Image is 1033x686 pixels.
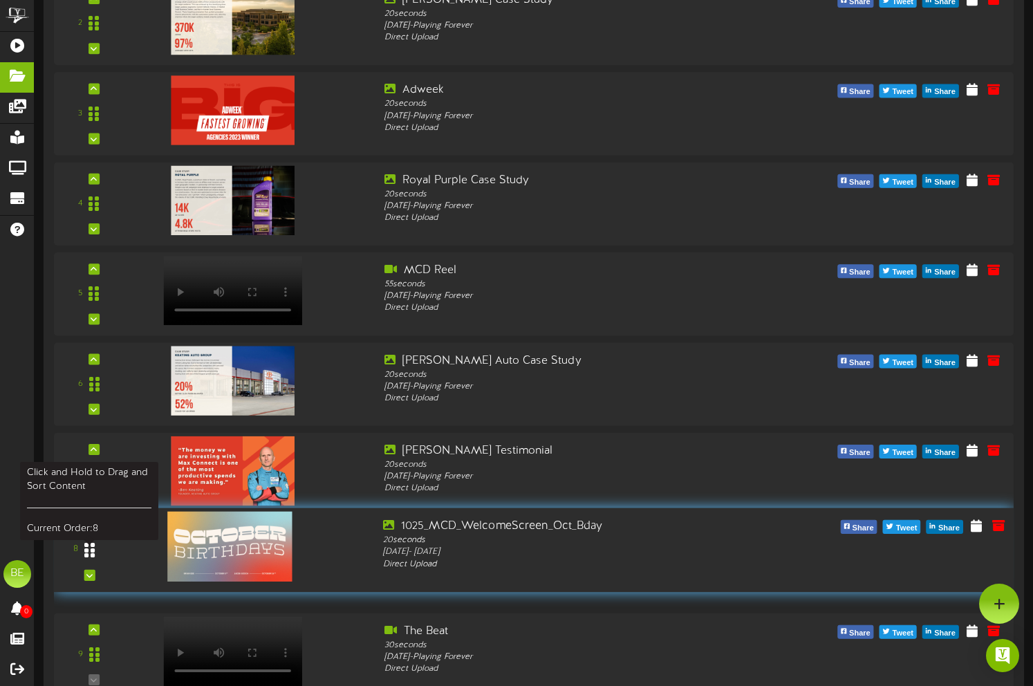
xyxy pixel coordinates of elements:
[383,546,766,558] div: [DATE] - [DATE]
[384,663,763,675] div: Direct Upload
[837,174,874,188] button: Share
[384,443,763,459] div: [PERSON_NAME] Testimonial
[168,512,292,582] img: 58576ada-7ada-41b6-8bdd-cb7f6bf3ed67.jpg
[384,279,763,290] div: 55 seconds
[384,98,763,110] div: 20 seconds
[171,75,295,145] img: 385d3a74-6dce-4f0f-96fd-bb493ded60281123_mcd_adweekfastestgrowing_1920x1080.jpg
[850,521,877,536] span: Share
[931,445,958,461] span: Share
[890,626,916,641] span: Tweet
[922,174,959,188] button: Share
[880,84,917,98] button: Tweet
[837,84,874,98] button: Share
[384,263,763,279] div: MCD Reel
[931,265,958,280] span: Share
[890,85,916,100] span: Tweet
[78,649,83,660] div: 9
[931,175,958,190] span: Share
[846,175,873,190] span: Share
[890,265,916,280] span: Tweet
[986,639,1019,672] div: Open Intercom Messenger
[20,605,32,618] span: 0
[384,290,763,302] div: [DATE] - Playing Forever
[931,85,958,100] span: Share
[846,265,873,280] span: Share
[384,302,763,314] div: Direct Upload
[171,166,295,235] img: e071d873-60ce-4a2d-9278-58159c0777dc1123_mcd_casestudy_q4_royalpurple.jpg
[78,378,83,390] div: 6
[880,445,917,458] button: Tweet
[922,625,959,639] button: Share
[931,355,958,371] span: Share
[880,264,917,278] button: Tweet
[384,8,763,20] div: 20 seconds
[384,483,763,494] div: Direct Upload
[846,445,873,461] span: Share
[846,355,873,371] span: Share
[837,355,874,369] button: Share
[922,264,959,278] button: Share
[922,355,959,369] button: Share
[384,459,763,471] div: 20 seconds
[922,445,959,458] button: Share
[384,122,763,134] div: Direct Upload
[384,381,763,393] div: [DATE] - Playing Forever
[846,85,873,100] span: Share
[837,264,874,278] button: Share
[384,393,763,405] div: Direct Upload
[171,346,295,415] img: 563fb4d1-7c93-40be-8a63-2ceb9c6634ae1123_mcd_casestudy_q4_keating.jpg
[927,520,963,534] button: Share
[384,82,763,98] div: Adweek
[883,520,921,534] button: Tweet
[890,445,916,461] span: Tweet
[846,626,873,641] span: Share
[384,624,763,640] div: The Beat
[384,110,763,122] div: [DATE] - Playing Forever
[880,625,917,639] button: Tweet
[893,521,920,536] span: Tweet
[384,369,763,380] div: 20 seconds
[383,535,766,546] div: 20 seconds
[922,84,959,98] button: Share
[384,651,763,663] div: [DATE] - Playing Forever
[384,353,763,369] div: [PERSON_NAME] Auto Case Study
[880,174,917,188] button: Tweet
[3,560,31,588] div: BE
[384,189,763,201] div: 20 seconds
[837,625,874,639] button: Share
[73,544,78,556] div: 8
[384,32,763,44] div: Direct Upload
[384,212,763,224] div: Direct Upload
[383,559,766,571] div: Direct Upload
[880,355,917,369] button: Tweet
[384,640,763,651] div: 30 seconds
[931,626,958,641] span: Share
[383,519,766,535] div: 1025_MCD_WelcomeScreen_Oct_Bday
[384,471,763,483] div: [DATE] - Playing Forever
[837,445,874,458] button: Share
[384,201,763,212] div: [DATE] - Playing Forever
[171,436,295,506] img: 1b307f17-7fd5-4314-8d7b-7703018e81f3keatingtestimonial.jpeg
[936,521,962,536] span: Share
[384,173,763,189] div: Royal Purple Case Study
[384,20,763,32] div: [DATE] - Playing Forever
[840,520,877,534] button: Share
[890,175,916,190] span: Tweet
[890,355,916,371] span: Tweet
